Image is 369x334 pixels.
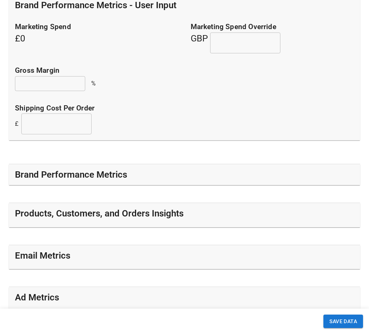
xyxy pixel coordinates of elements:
[15,22,179,53] h5: £0
[9,245,360,269] div: Email Metrics
[15,103,354,114] p: Shipping cost per order
[15,291,59,303] h5: Ad Metrics
[15,65,354,76] p: Gross margin
[15,207,184,219] h5: Products, Customers, and Orders Insights
[15,169,127,181] h5: Brand Performance Metrics
[91,79,96,88] p: %
[9,164,360,185] div: Brand Performance Metrics
[15,250,70,262] h5: Email Metrics
[15,119,18,128] p: £
[9,203,360,227] div: Products, Customers, and Orders Insights
[323,315,363,328] button: SAVE DATA
[191,22,354,53] h5: GBP
[15,22,179,32] p: Marketing Spend
[9,287,360,311] div: Ad Metrics
[191,22,354,32] p: Marketing Spend Override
